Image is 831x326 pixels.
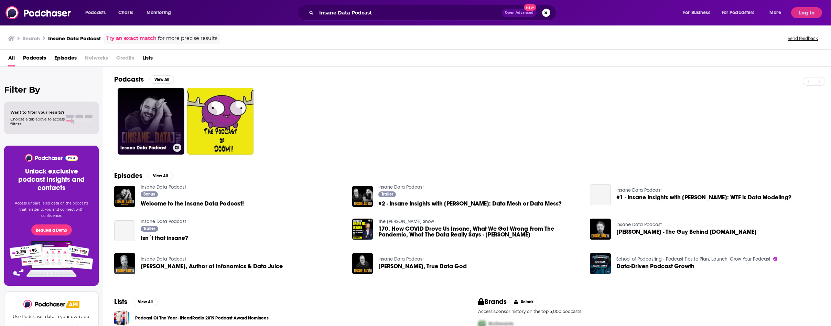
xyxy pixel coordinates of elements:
[717,7,765,18] button: open menu
[616,229,757,235] a: Alexey Grigorev - The Guy Behind DataTalks.Club
[141,263,283,269] span: [PERSON_NAME], Author of Infonomics & Data Juice
[141,263,283,269] a: Douglas Laney, Author of Infonomics & Data Juice
[10,110,65,115] span: Want to filter your results?
[141,235,188,241] a: Isn´t that insane?
[114,75,174,84] a: PodcastsView All
[378,263,467,269] span: [PERSON_NAME], True Data God
[10,117,65,126] span: Choose a tab above to access filters.
[141,201,244,207] a: Welcome to the Insane Data Podcast!
[148,172,173,180] button: View All
[66,301,79,308] img: Podchaser API banner
[143,192,155,196] span: Bonus
[23,35,40,42] h3: Search
[116,52,134,66] span: Credits
[590,184,611,205] a: #1 - Insane Insights with Giuliano: WTF is Data Modeling?
[142,52,153,66] a: Lists
[352,186,373,207] img: #2 - Insane Insights with Giuliano: Data Mesh or Data Mess?
[769,8,781,18] span: More
[683,8,710,18] span: For Business
[133,298,158,306] button: View All
[502,9,537,17] button: Open AdvancedNew
[765,7,790,18] button: open menu
[149,75,174,84] button: View All
[141,219,186,224] a: Insane Data Podcast
[316,7,502,18] input: Search podcasts, credits, & more...
[791,7,822,18] button: Log In
[114,220,135,241] a: Isn´t that insane?
[158,34,217,42] span: for more precise results
[135,314,269,322] a: Podcast Of The Year - iHeartRadio 2019 Podcast Award Nominees
[616,222,662,228] a: Insane Data Podcast
[509,298,539,306] button: Unlock
[304,5,563,21] div: Search podcasts, credits, & more...
[23,300,66,308] img: Podchaser - Follow, Share and Rate Podcasts
[114,297,158,306] a: ListsView All
[378,256,424,262] a: Insane Data Podcast
[786,35,820,41] button: Send feedback
[114,253,135,274] img: Douglas Laney, Author of Infonomics & Data Juice
[7,241,96,277] img: Pro Features
[114,310,130,326] a: Podcast Of The Year - iHeartRadio 2019 Podcast Award Nominees
[478,297,507,306] h2: Brands
[590,219,611,240] img: Alexey Grigorev - The Guy Behind DataTalks.Club
[352,253,373,274] img: Chris Wagner, True Data God
[120,145,170,151] h3: Insane Data Podcast
[378,263,467,269] a: Chris Wagner, True Data God
[54,52,77,66] a: Episodes
[590,253,611,274] img: Data-Driven Podcast Growth
[616,194,791,200] a: #1 - Insane Insights with Giuliano: WTF is Data Modeling?
[114,297,127,306] h2: Lists
[13,314,90,319] p: Use Podchaser data in your own app.
[106,34,157,42] a: Try an exact match
[142,7,180,18] button: open menu
[378,201,562,207] span: #2 - Insane Insights with [PERSON_NAME]: Data Mesh or Data Mess?
[118,88,184,155] a: Insane Data Podcast
[141,256,186,262] a: Insane Data Podcast
[616,187,662,193] a: Insane Data Podcast
[80,7,115,18] button: open menu
[85,8,106,18] span: Podcasts
[114,7,137,18] a: Charts
[31,224,72,235] button: Request a Demo
[12,167,90,192] h3: Unlock exclusive podcast insights and contacts
[722,8,755,18] span: For Podcasters
[6,6,72,19] img: Podchaser - Follow, Share and Rate Podcasts
[616,256,770,262] a: School of Podcasting - Podcast Tips to Plan, Launch, Grow Your Podcast
[378,226,582,238] a: 170. How COVID Drove Us Insane, What We Got Wrong From The Pandemic, What The Data Really Says - ...
[114,75,144,84] h2: Podcasts
[616,229,757,235] span: [PERSON_NAME] - The Guy Behind [DOMAIN_NAME]
[352,219,373,240] img: 170. How COVID Drove Us Insane, What We Got Wrong From The Pandemic, What The Data Really Says - ...
[478,309,820,314] p: Access sponsor history on the top 5,000 podcasts.
[48,35,101,42] h3: Insane Data Podcast
[8,52,15,66] a: All
[114,186,135,207] img: Welcome to the Insane Data Podcast!
[118,8,133,18] span: Charts
[4,85,99,95] h2: Filter By
[85,52,108,66] span: Networks
[143,227,155,231] span: Trailer
[147,8,171,18] span: Monitoring
[381,192,393,196] span: Trailer
[505,11,533,14] span: Open Advanced
[12,200,90,219] p: Access unparalleled data on the podcasts that matter to you and connect with confidence.
[378,219,434,224] a: The Joel Evan Show
[141,184,186,190] a: Insane Data Podcast
[616,194,791,200] span: #1 - Insane Insights with [PERSON_NAME]: WTF is Data Modeling?
[678,7,719,18] button: open menu
[23,52,46,66] a: Podcasts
